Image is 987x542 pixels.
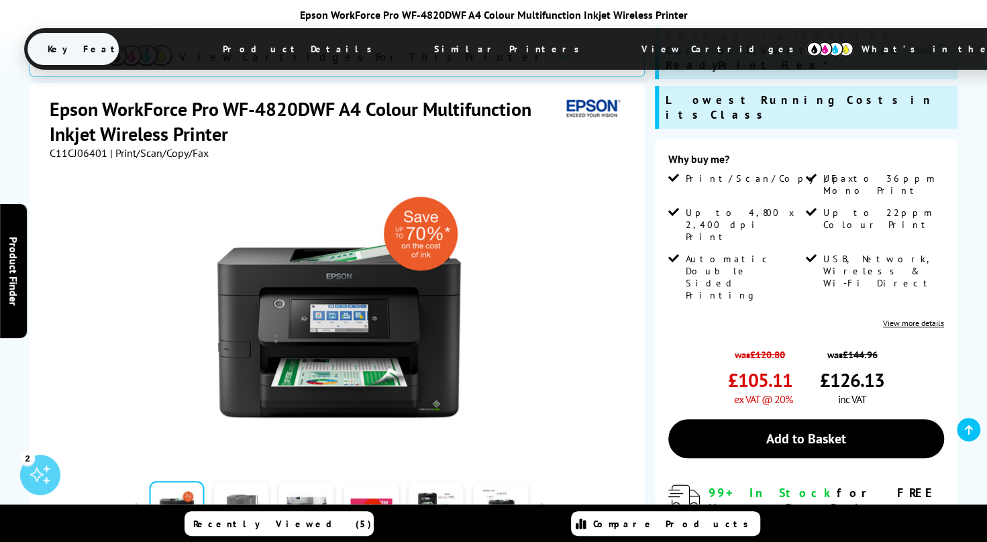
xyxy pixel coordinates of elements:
[20,450,35,465] div: 2
[734,392,792,406] span: ex VAT @ 20%
[728,368,792,392] span: £105.11
[709,485,837,500] span: 99+ In Stock
[110,146,209,160] span: | Print/Scan/Copy/Fax
[28,33,188,65] span: Key Features
[728,341,792,361] span: was
[820,368,884,392] span: £126.13
[668,419,944,458] a: Add to Basket
[823,172,941,197] span: Up to 36ppm Mono Print
[193,518,372,530] span: Recently Viewed (5)
[750,348,785,361] strike: £120.80
[883,318,944,328] a: View more details
[207,186,470,449] img: Epson WorkForce Pro WF-4820DWF
[203,33,399,65] span: Product Details
[50,97,560,146] h1: Epson WorkForce Pro WF-4820DWF A4 Colour Multifunction Inkjet Wireless Printer
[820,341,884,361] span: was
[823,207,941,231] span: Up to 22ppm Colour Print
[668,152,944,172] div: Why buy me?
[823,253,941,289] span: USB, Network, Wireless & Wi-Fi Direct
[593,518,756,530] span: Compare Products
[686,253,804,301] span: Automatic Double Sided Printing
[686,172,858,184] span: Print/Scan/Copy/Fax
[621,32,827,66] span: View Cartridges
[50,146,107,160] span: C11CJ06401
[571,511,760,536] a: Compare Products
[709,485,944,516] div: for FREE Next Day Delivery
[561,97,623,121] img: Epson
[24,8,964,21] div: Epson WorkForce Pro WF-4820DWF A4 Colour Multifunction Inkjet Wireless Printer
[7,237,20,306] span: Product Finder
[414,33,607,65] span: Similar Printers
[185,511,374,536] a: Recently Viewed (5)
[686,207,804,243] span: Up to 4,800 x 2,400 dpi Print
[807,42,853,56] img: cmyk-icon.svg
[838,392,866,406] span: inc VAT
[842,348,877,361] strike: £144.96
[666,93,951,122] span: Lowest Running Costs in its Class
